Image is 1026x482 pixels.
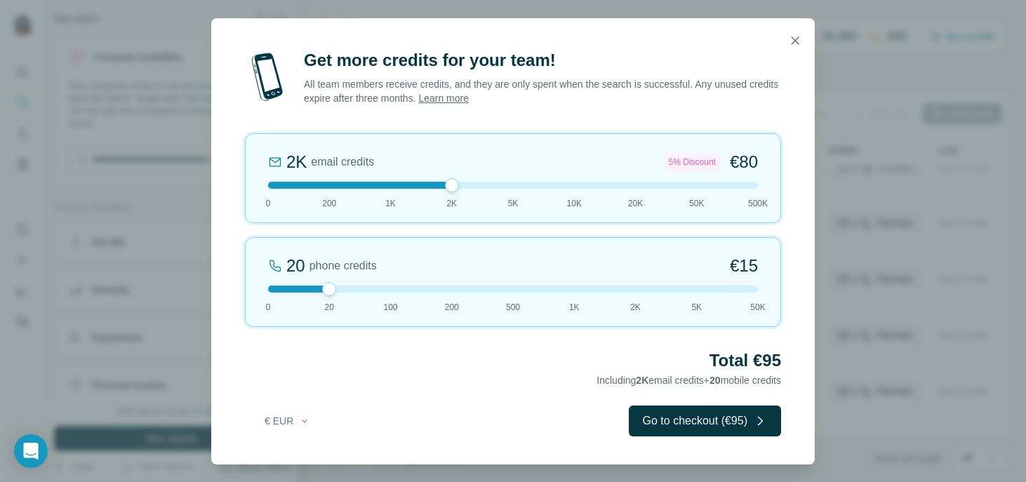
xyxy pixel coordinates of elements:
[730,255,758,277] span: €15
[709,375,721,386] span: 20
[629,406,781,436] button: Go to checkout (€95)
[322,197,336,210] span: 200
[266,197,271,210] span: 0
[636,375,648,386] span: 2K
[14,434,48,468] div: Open Intercom Messenger
[508,197,519,210] span: 5K
[748,197,768,210] span: 500K
[750,301,765,314] span: 50K
[286,151,307,173] div: 2K
[266,301,271,314] span: 0
[567,197,582,210] span: 10K
[286,255,305,277] div: 20
[385,197,396,210] span: 1K
[506,301,520,314] span: 500
[325,301,334,314] span: 20
[309,257,377,274] span: phone credits
[691,301,702,314] span: 5K
[255,408,320,434] button: € EUR
[311,154,374,170] span: email credits
[446,197,457,210] span: 2K
[630,301,641,314] span: 2K
[418,93,469,104] a: Learn more
[569,301,580,314] span: 1K
[597,375,781,386] span: Including email credits + mobile credits
[245,49,290,105] img: mobile-phone
[304,77,781,105] p: All team members receive credits, and they are only spent when the search is successful. Any unus...
[445,301,459,314] span: 200
[383,301,397,314] span: 100
[628,197,643,210] span: 20K
[730,151,758,173] span: €80
[245,349,781,372] h2: Total €95
[665,154,720,170] div: 5% Discount
[689,197,704,210] span: 50K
